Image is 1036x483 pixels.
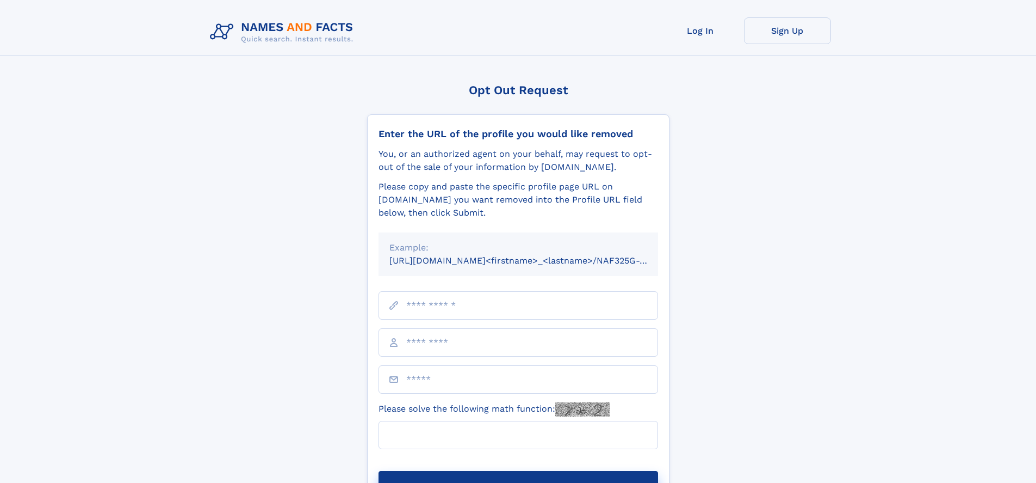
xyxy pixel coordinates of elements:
[389,241,647,254] div: Example:
[379,128,658,140] div: Enter the URL of the profile you would like removed
[206,17,362,47] img: Logo Names and Facts
[379,148,658,174] div: You, or an authorized agent on your behalf, may request to opt-out of the sale of your informatio...
[389,255,679,266] small: [URL][DOMAIN_NAME]<firstname>_<lastname>/NAF325G-xxxxxxxx
[744,17,831,44] a: Sign Up
[379,402,610,417] label: Please solve the following math function:
[657,17,744,44] a: Log In
[379,180,658,219] div: Please copy and paste the specific profile page URL on [DOMAIN_NAME] you want removed into the Pr...
[367,83,669,97] div: Opt Out Request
